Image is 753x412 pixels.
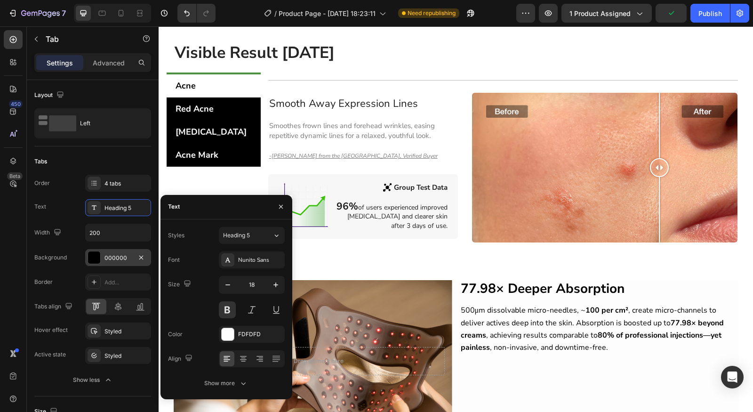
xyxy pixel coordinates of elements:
[34,372,151,388] button: Show less
[302,291,565,314] strong: 77.98× beyond creams
[47,58,73,68] p: Settings
[104,327,149,336] div: Styled
[34,157,47,166] div: Tabs
[4,4,70,23] button: 7
[34,326,68,334] div: Hover effect
[238,330,282,339] div: FDFDFD
[168,375,285,392] button: Show more
[238,256,282,264] div: Nunito Sans
[34,350,66,359] div: Active state
[698,8,722,18] div: Publish
[104,204,149,212] div: Heading 5
[62,8,66,19] p: 7
[34,179,50,187] div: Order
[178,173,200,186] strong: 96%
[34,226,63,239] div: Width
[34,202,46,211] div: Text
[302,304,563,326] strong: 80% of professional injections—yet painless
[93,58,125,68] p: Advanced
[408,9,456,17] span: Need republishing
[569,8,631,18] span: 1 product assigned
[104,254,132,262] div: 000000
[224,157,233,165] img: gempages_467972552174601095-91435be8-211b-46f0-aeb3-8dd560c31f8d.png
[721,366,744,388] div: Open Intercom Messenger
[177,4,216,23] div: Undo/Redo
[80,113,137,134] div: Left
[34,253,67,262] div: Background
[7,172,23,180] div: Beta
[302,253,466,271] strong: 77.98× Deeper Absorption
[168,330,183,339] div: Color
[9,100,23,108] div: 450
[135,331,185,339] div: Drop element here
[219,227,285,244] button: Heading 5
[279,8,376,18] span: Product Page - [DATE] 18:23:11
[168,231,184,240] div: Styles
[46,33,126,45] p: Tab
[168,278,193,291] div: Size
[34,278,53,286] div: Border
[204,379,248,388] div: Show more
[34,300,74,313] div: Tabs align
[73,375,113,385] div: Show less
[690,4,730,23] button: Publish
[235,156,289,166] p: Group Test Data
[302,279,565,326] span: 500μm dissolvable micro-needles, ~ , create micro-channels to deliver actives deep into the skin....
[104,179,149,188] div: 4 tabs
[104,278,149,287] div: Add...
[168,256,180,264] div: Font
[223,231,250,240] span: Heading 5
[86,224,151,241] input: Auto
[34,89,66,102] div: Layout
[104,352,149,360] div: Styled
[561,4,652,23] button: 1 product assigned
[427,279,470,289] strong: 100 per cm²
[159,26,753,412] iframe: Design area
[176,175,290,205] h2: of users experienced improved [MEDICAL_DATA] and clearer skin after 3 days of use.
[168,202,180,211] div: Text
[168,352,194,365] div: Align
[274,8,277,18] span: /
